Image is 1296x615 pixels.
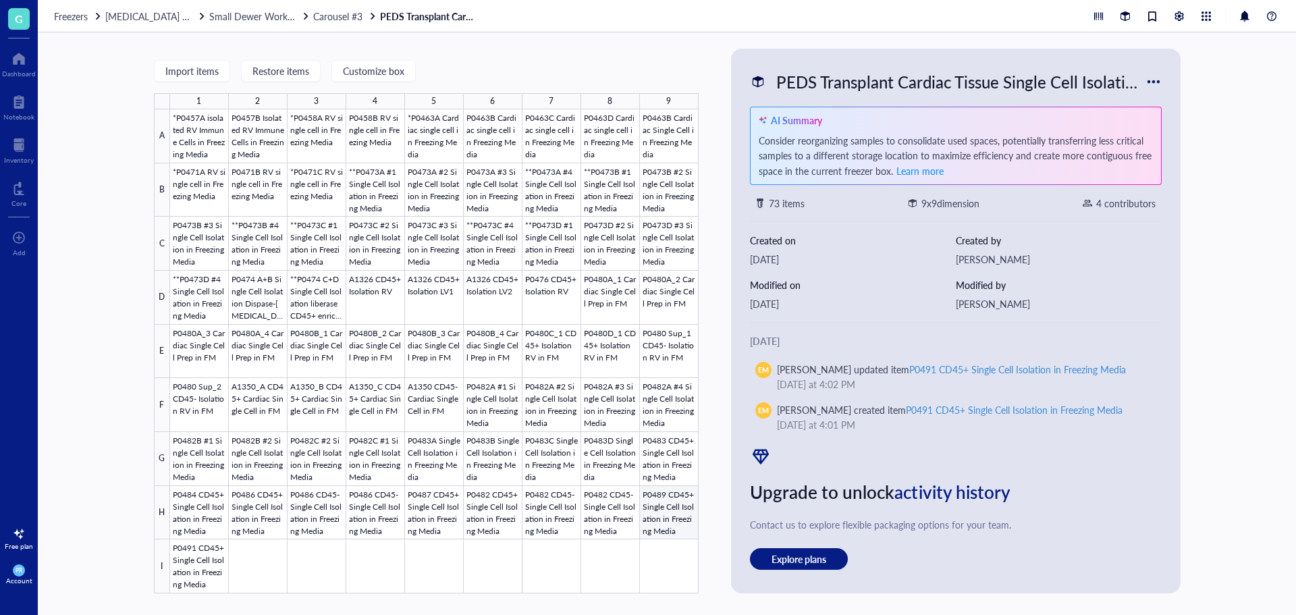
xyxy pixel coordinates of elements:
div: PEDS Transplant Cardiac Tissue Single Cell Isolation Box #1 [770,68,1145,96]
a: Small Dewer Working StorageCarousel #3 [209,10,377,22]
button: Restore items [241,60,321,82]
div: Created by [956,233,1162,248]
div: A [154,109,170,163]
span: Small Dewer Working Storage [209,9,334,23]
div: Created on [750,233,956,248]
div: Account [6,577,32,585]
span: Customize box [343,65,404,76]
div: 9 x 9 dimension [921,196,979,211]
div: E [154,325,170,379]
button: Import items [154,60,230,82]
div: 4 contributors [1096,196,1156,211]
div: [PERSON_NAME] created item [777,402,1123,417]
a: PEDS Transplant Cardiac Tissue Single Cell Isolation Box #1 [380,10,481,22]
a: Explore plans [750,548,1162,570]
span: EM [758,405,769,416]
div: [PERSON_NAME] [956,252,1162,267]
div: 9 [666,92,671,110]
div: 7 [549,92,553,110]
button: Customize box [331,60,416,82]
a: Dashboard [2,48,36,78]
a: Notebook [3,91,34,121]
button: Learn more [896,163,944,179]
div: 1 [196,92,201,110]
div: Core [11,199,26,207]
div: P0491 CD45+ Single Cell Isolation in Freezing Media [909,363,1127,376]
div: [DATE] at 4:02 PM [777,377,1145,392]
a: Inventory [4,134,34,164]
div: 6 [490,92,495,110]
div: 8 [607,92,612,110]
a: Core [11,178,26,207]
div: G [154,432,170,486]
span: Carousel #3 [313,9,362,23]
div: [PERSON_NAME] [956,296,1162,311]
a: [MEDICAL_DATA] Storage ([PERSON_NAME]/[PERSON_NAME]) [105,10,207,22]
div: 3 [314,92,319,110]
a: EM[PERSON_NAME] created itemP0491 CD45+ Single Cell Isolation in Freezing Media[DATE] at 4:01 PM [750,397,1162,437]
span: Import items [165,65,219,76]
div: Free plan [5,542,33,550]
span: [MEDICAL_DATA] Storage ([PERSON_NAME]/[PERSON_NAME]) [105,9,375,23]
div: Consider reorganizing samples to consolidate used spaces, potentially transferring less critical ... [759,133,1153,179]
div: F [154,378,170,432]
div: 5 [431,92,436,110]
div: D [154,271,170,325]
div: P0491 CD45+ Single Cell Isolation in Freezing Media [906,403,1123,417]
div: B [154,163,170,217]
div: Contact us to explore flexible packaging options for your team. [750,517,1162,532]
div: Dashboard [2,70,36,78]
span: PR [16,567,22,574]
span: Explore plans [772,553,826,565]
div: I [154,539,170,593]
div: 4 [373,92,377,110]
span: Learn more [896,164,944,178]
div: Notebook [3,113,34,121]
div: 73 items [769,196,805,211]
button: Explore plans [750,548,848,570]
div: 2 [255,92,260,110]
div: Modified by [956,277,1162,292]
div: [DATE] [750,296,956,311]
div: [PERSON_NAME] updated item [777,362,1127,377]
div: Modified on [750,277,956,292]
div: Upgrade to unlock [750,478,1162,506]
span: Freezers [54,9,88,23]
span: Restore items [252,65,309,76]
div: [DATE] at 4:01 PM [777,417,1145,432]
span: activity history [894,479,1010,504]
div: Inventory [4,156,34,164]
div: [DATE] [750,252,956,267]
div: C [154,217,170,271]
div: AI Summary [771,113,822,128]
div: [DATE] [750,333,1162,348]
a: Freezers [54,10,103,22]
div: H [154,486,170,540]
span: G [15,10,23,27]
span: EM [758,365,769,375]
a: EM[PERSON_NAME] updated itemP0491 CD45+ Single Cell Isolation in Freezing Media[DATE] at 4:02 PM [750,356,1162,397]
div: Add [13,248,26,257]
